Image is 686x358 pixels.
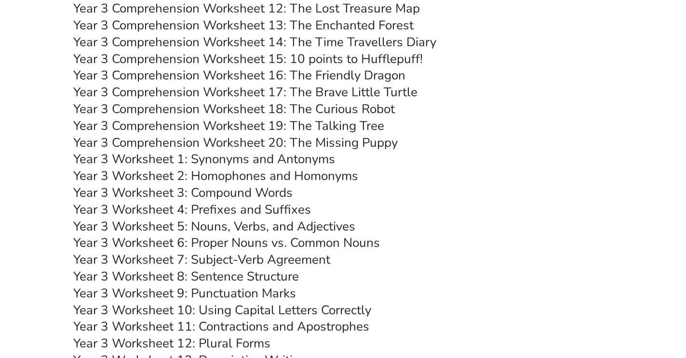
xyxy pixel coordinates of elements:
[73,251,330,268] a: Year 3 Worksheet 7: Subject-Verb Agreement
[73,318,369,335] a: Year 3 Worksheet 11: Contractions and Apostrophes
[73,134,398,151] a: Year 3 Comprehension Worksheet 20: The Missing Puppy
[73,268,299,285] a: Year 3 Worksheet 8: Sentence Structure
[73,167,358,184] a: Year 3 Worksheet 2: Homophones and Homonyms
[73,302,371,319] a: Year 3 Worksheet 10: Using Capital Letters Correctly
[73,84,417,101] a: Year 3 Comprehension Worksheet 17: The Brave Little Turtle
[525,249,686,358] iframe: Chat Widget
[73,67,405,84] a: Year 3 Comprehension Worksheet 16: The Friendly Dragon
[73,201,311,218] a: Year 3 Worksheet 4: Prefixes and Suffixes
[73,234,380,251] a: Year 3 Worksheet 6: Proper Nouns vs. Common Nouns
[73,151,335,167] a: Year 3 Worksheet 1: Synonyms and Antonyms
[73,285,296,302] a: Year 3 Worksheet 9: Punctuation Marks
[73,101,395,117] a: Year 3 Comprehension Worksheet 18: The Curious Robot
[73,184,293,201] a: Year 3 Worksheet 3: Compound Words
[73,51,423,67] a: Year 3 Comprehension Worksheet 15: 10 points to Hufflepuff!
[73,335,270,352] a: Year 3 Worksheet 12: Plural Forms
[73,34,436,51] a: Year 3 Comprehension Worksheet 14: The Time Travellers Diary
[73,218,355,235] a: Year 3 Worksheet 5: Nouns, Verbs, and Adjectives
[73,17,414,34] a: Year 3 Comprehension Worksheet 13: The Enchanted Forest
[73,117,384,134] a: Year 3 Comprehension Worksheet 19: The Talking Tree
